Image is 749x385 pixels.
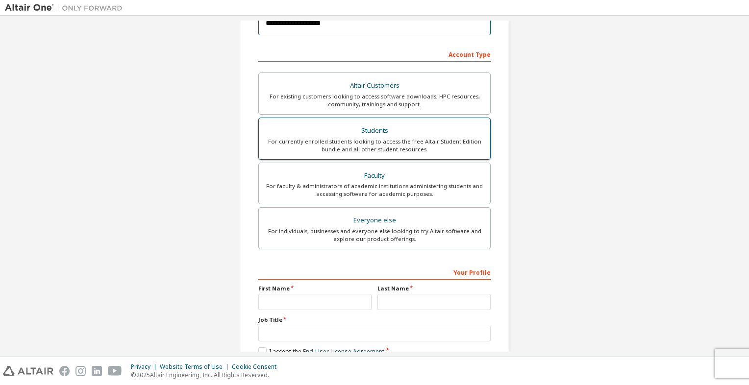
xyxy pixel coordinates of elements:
div: Everyone else [265,214,484,227]
div: For existing customers looking to access software downloads, HPC resources, community, trainings ... [265,93,484,108]
div: For individuals, businesses and everyone else looking to try Altair software and explore our prod... [265,227,484,243]
div: Faculty [265,169,484,183]
div: Account Type [258,46,491,62]
div: Students [265,124,484,138]
div: Altair Customers [265,79,484,93]
div: Cookie Consent [232,363,282,371]
p: © 2025 Altair Engineering, Inc. All Rights Reserved. [131,371,282,379]
label: Job Title [258,316,491,324]
div: For faculty & administrators of academic institutions administering students and accessing softwa... [265,182,484,198]
label: First Name [258,285,372,292]
label: Last Name [377,285,491,292]
img: Altair One [5,3,127,13]
img: linkedin.svg [92,366,102,376]
a: End-User License Agreement [303,347,384,356]
div: Website Terms of Use [160,363,232,371]
img: facebook.svg [59,366,70,376]
img: altair_logo.svg [3,366,53,376]
img: youtube.svg [108,366,122,376]
div: Privacy [131,363,160,371]
div: For currently enrolled students looking to access the free Altair Student Edition bundle and all ... [265,138,484,153]
div: Your Profile [258,264,491,280]
label: I accept the [258,347,384,356]
img: instagram.svg [75,366,86,376]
